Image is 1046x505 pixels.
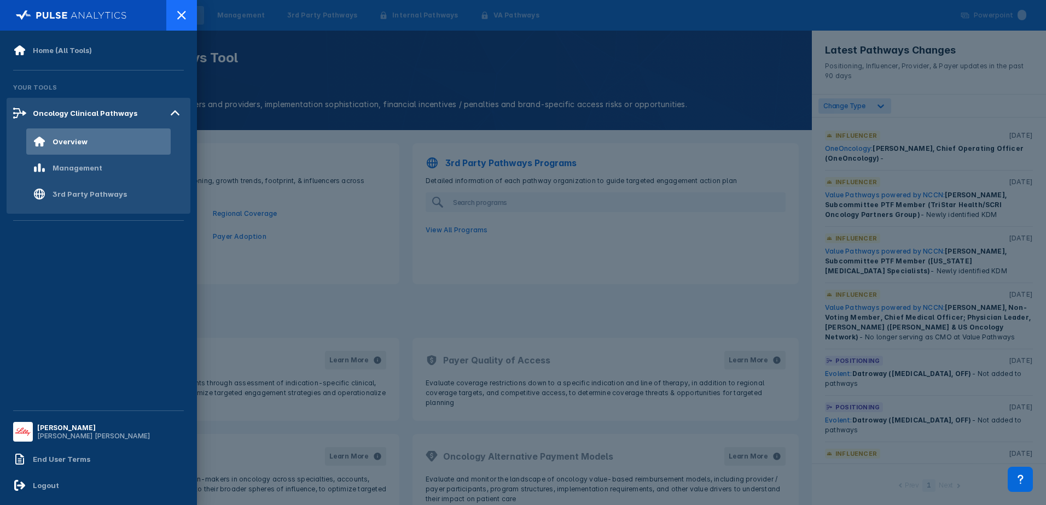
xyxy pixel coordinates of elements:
[7,77,190,98] div: Your Tools
[37,432,150,440] div: [PERSON_NAME] [PERSON_NAME]
[1008,467,1033,492] div: Contact Support
[16,8,127,23] img: pulse-logo-full-white.svg
[7,181,190,207] a: 3rd Party Pathways
[33,455,90,463] div: End User Terms
[37,424,150,432] div: [PERSON_NAME]
[7,155,190,181] a: Management
[33,481,59,490] div: Logout
[7,446,190,472] a: End User Terms
[53,137,88,146] div: Overview
[15,424,31,439] img: menu button
[33,109,137,118] div: Oncology Clinical Pathways
[7,128,190,155] a: Overview
[33,46,92,55] div: Home (All Tools)
[7,37,190,63] a: Home (All Tools)
[53,163,102,172] div: Management
[53,190,127,198] div: 3rd Party Pathways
